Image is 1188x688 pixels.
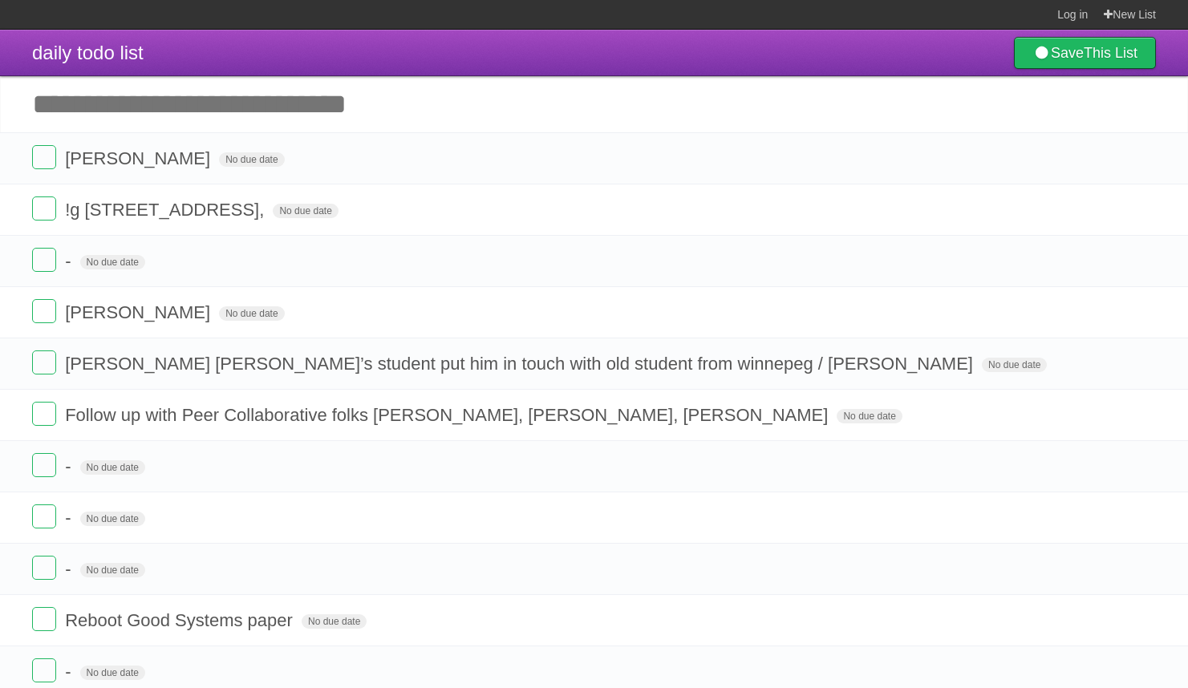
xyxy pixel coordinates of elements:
span: No due date [80,563,145,577]
span: - [65,508,75,528]
span: No due date [80,666,145,680]
label: Done [32,248,56,272]
span: No due date [80,255,145,269]
span: - [65,456,75,476]
span: [PERSON_NAME] [PERSON_NAME]’s student put him in touch with old student from winnepeg / [PERSON_N... [65,354,977,374]
span: Reboot Good Systems paper [65,610,297,630]
label: Done [32,299,56,323]
a: SaveThis List [1014,37,1156,69]
span: No due date [80,460,145,475]
span: - [65,251,75,271]
label: Done [32,350,56,374]
span: [PERSON_NAME] [65,302,214,322]
label: Done [32,658,56,682]
label: Done [32,453,56,477]
label: Done [32,196,56,221]
span: daily todo list [32,42,144,63]
span: Follow up with Peer Collaborative folks [PERSON_NAME], [PERSON_NAME], [PERSON_NAME] [65,405,832,425]
label: Done [32,556,56,580]
span: No due date [982,358,1047,372]
label: Done [32,145,56,169]
span: No due date [302,614,367,629]
label: Done [32,402,56,426]
span: !g [STREET_ADDRESS], [65,200,268,220]
span: - [65,559,75,579]
span: [PERSON_NAME] [65,148,214,168]
label: Done [32,607,56,631]
span: No due date [80,512,145,526]
span: No due date [219,152,284,167]
span: No due date [837,409,902,423]
span: No due date [219,306,284,321]
span: - [65,662,75,682]
b: This List [1084,45,1137,61]
span: No due date [273,204,338,218]
label: Done [32,504,56,528]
